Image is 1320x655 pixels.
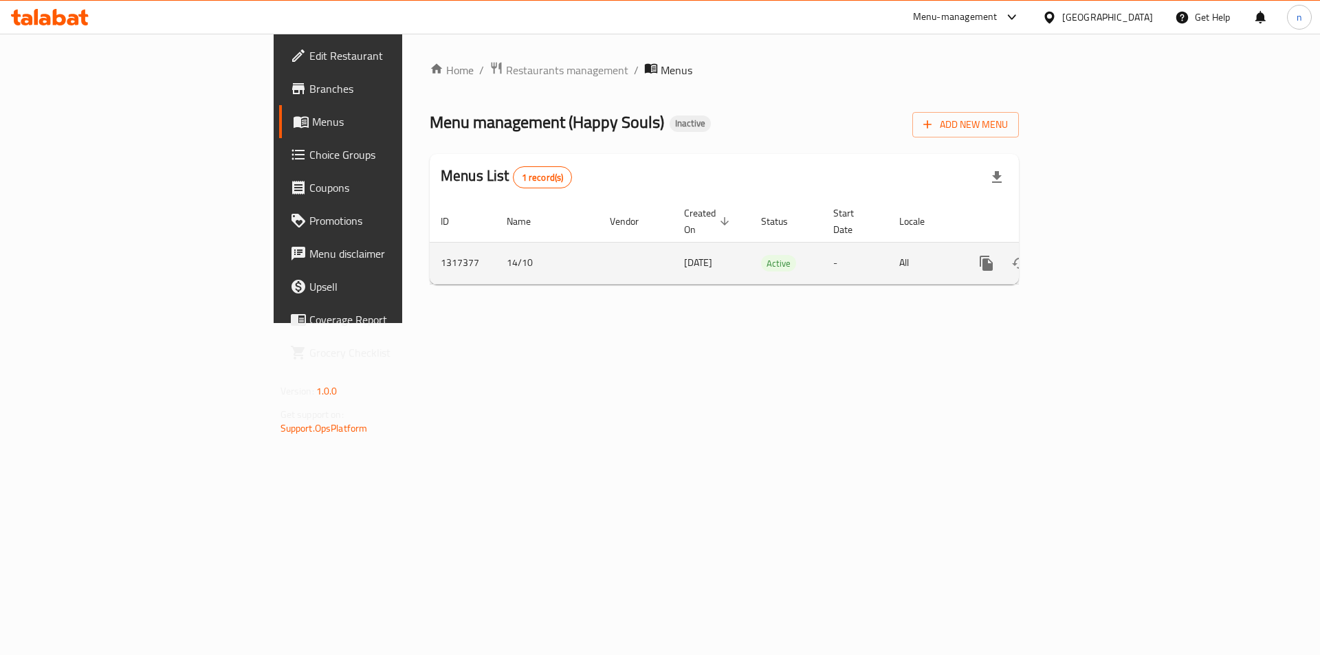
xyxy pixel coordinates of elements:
[761,255,796,271] div: Active
[280,406,344,423] span: Get support on:
[670,118,711,129] span: Inactive
[280,382,314,400] span: Version:
[1297,10,1302,25] span: n
[913,9,998,25] div: Menu-management
[661,62,692,78] span: Menus
[309,179,483,196] span: Coupons
[670,115,711,132] div: Inactive
[912,112,1019,137] button: Add New Menu
[309,245,483,262] span: Menu disclaimer
[309,278,483,295] span: Upsell
[761,256,796,271] span: Active
[430,61,1019,79] nav: breadcrumb
[761,213,806,230] span: Status
[496,242,599,284] td: 14/10
[309,344,483,361] span: Grocery Checklist
[1062,10,1153,25] div: [GEOGRAPHIC_DATA]
[279,270,494,303] a: Upsell
[441,166,572,188] h2: Menus List
[309,311,483,328] span: Coverage Report
[316,382,338,400] span: 1.0.0
[309,80,483,97] span: Branches
[822,242,888,284] td: -
[610,213,657,230] span: Vendor
[279,303,494,336] a: Coverage Report
[280,419,368,437] a: Support.OpsPlatform
[888,242,959,284] td: All
[279,204,494,237] a: Promotions
[309,47,483,64] span: Edit Restaurant
[684,254,712,271] span: [DATE]
[970,247,1003,280] button: more
[507,213,549,230] span: Name
[923,116,1008,133] span: Add New Menu
[514,171,572,184] span: 1 record(s)
[899,213,943,230] span: Locale
[279,72,494,105] a: Branches
[309,212,483,229] span: Promotions
[279,171,494,204] a: Coupons
[312,113,483,130] span: Menus
[309,146,483,163] span: Choice Groups
[279,237,494,270] a: Menu disclaimer
[684,205,734,238] span: Created On
[634,62,639,78] li: /
[833,205,872,238] span: Start Date
[430,107,664,137] span: Menu management ( Happy Souls )
[980,161,1013,194] div: Export file
[513,166,573,188] div: Total records count
[279,39,494,72] a: Edit Restaurant
[279,138,494,171] a: Choice Groups
[279,105,494,138] a: Menus
[279,336,494,369] a: Grocery Checklist
[959,201,1113,243] th: Actions
[430,201,1113,285] table: enhanced table
[1003,247,1036,280] button: Change Status
[489,61,628,79] a: Restaurants management
[506,62,628,78] span: Restaurants management
[441,213,467,230] span: ID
